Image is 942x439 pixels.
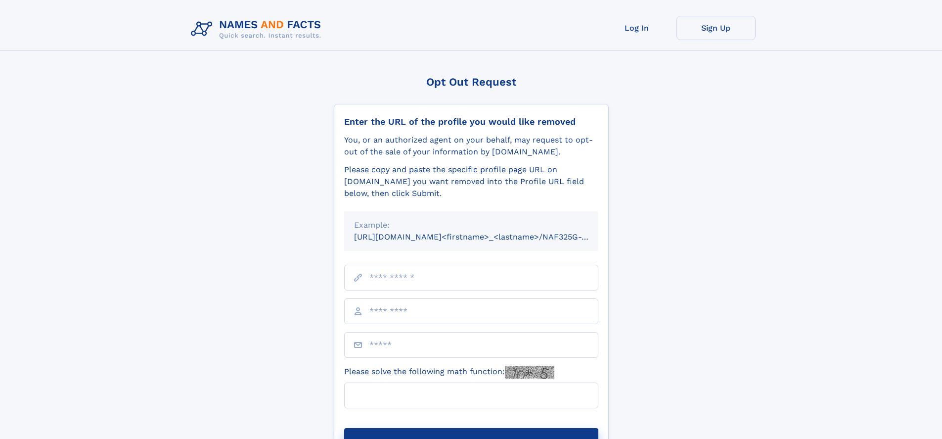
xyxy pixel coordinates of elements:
[187,16,329,43] img: Logo Names and Facts
[344,164,598,199] div: Please copy and paste the specific profile page URL on [DOMAIN_NAME] you want removed into the Pr...
[334,76,609,88] div: Opt Out Request
[597,16,676,40] a: Log In
[344,116,598,127] div: Enter the URL of the profile you would like removed
[354,219,588,231] div: Example:
[354,232,617,242] small: [URL][DOMAIN_NAME]<firstname>_<lastname>/NAF325G-xxxxxxxx
[344,134,598,158] div: You, or an authorized agent on your behalf, may request to opt-out of the sale of your informatio...
[676,16,756,40] a: Sign Up
[344,366,554,379] label: Please solve the following math function:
